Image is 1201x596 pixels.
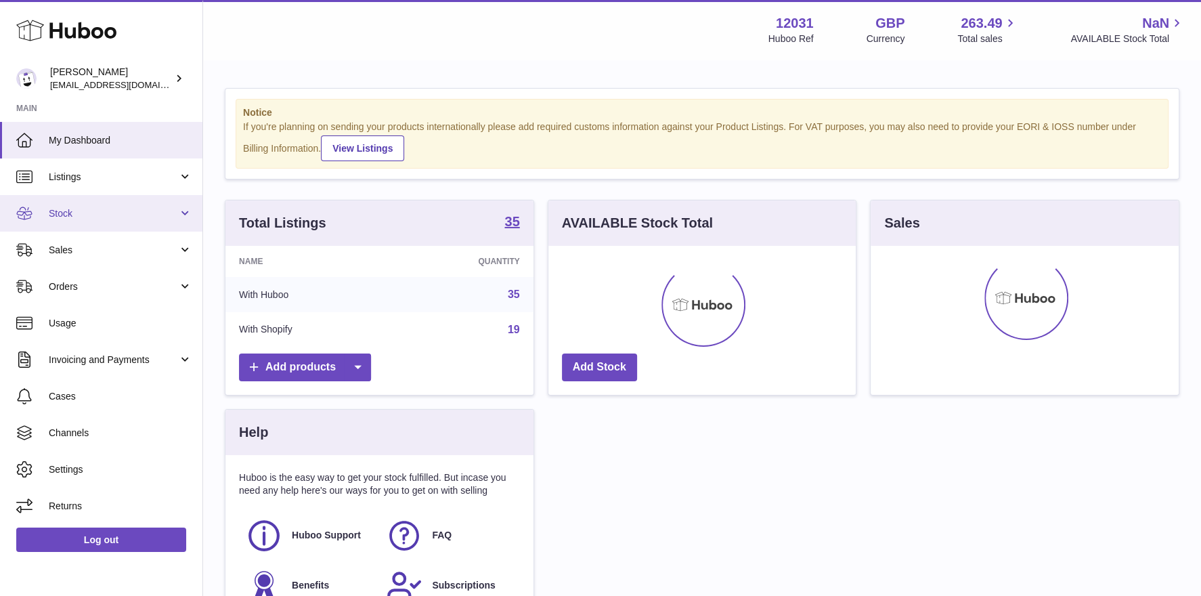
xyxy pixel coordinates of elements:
a: 263.49 Total sales [957,14,1018,45]
th: Name [225,246,391,277]
span: Huboo Support [292,529,361,542]
img: admin@makewellforyou.com [16,68,37,89]
a: FAQ [386,517,512,554]
span: Returns [49,500,192,513]
a: Add products [239,354,371,381]
td: With Shopify [225,312,391,347]
th: Quantity [391,246,533,277]
h3: AVAILABLE Stock Total [562,214,713,232]
a: 19 [508,324,520,335]
span: Usage [49,317,192,330]
span: Cases [49,390,192,403]
div: [PERSON_NAME] [50,66,172,91]
div: Huboo Ref [768,33,814,45]
h3: Total Listings [239,214,326,232]
h3: Help [239,423,268,442]
span: FAQ [432,529,452,542]
td: With Huboo [225,277,391,312]
div: If you're planning on sending your products internationally please add required customs informati... [243,121,1161,161]
span: Invoicing and Payments [49,354,178,366]
span: Orders [49,280,178,293]
span: Settings [49,463,192,476]
a: Huboo Support [246,517,372,554]
span: Channels [49,427,192,440]
span: Benefits [292,579,329,592]
strong: 35 [504,215,519,228]
strong: Notice [243,106,1161,119]
p: Huboo is the easy way to get your stock fulfilled. But incase you need any help here's our ways f... [239,471,520,497]
span: AVAILABLE Stock Total [1070,33,1185,45]
strong: 12031 [776,14,814,33]
h3: Sales [884,214,919,232]
span: Total sales [957,33,1018,45]
span: 263.49 [961,14,1002,33]
a: NaN AVAILABLE Stock Total [1070,14,1185,45]
a: Log out [16,528,186,552]
span: Listings [49,171,178,184]
div: Currency [867,33,905,45]
span: Sales [49,244,178,257]
a: View Listings [321,135,404,161]
a: Add Stock [562,354,637,381]
span: My Dashboard [49,134,192,147]
span: NaN [1142,14,1169,33]
span: Stock [49,207,178,220]
strong: GBP [875,14,904,33]
span: Subscriptions [432,579,495,592]
span: [EMAIL_ADDRESS][DOMAIN_NAME] [50,79,199,90]
a: 35 [504,215,519,231]
a: 35 [508,289,520,300]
